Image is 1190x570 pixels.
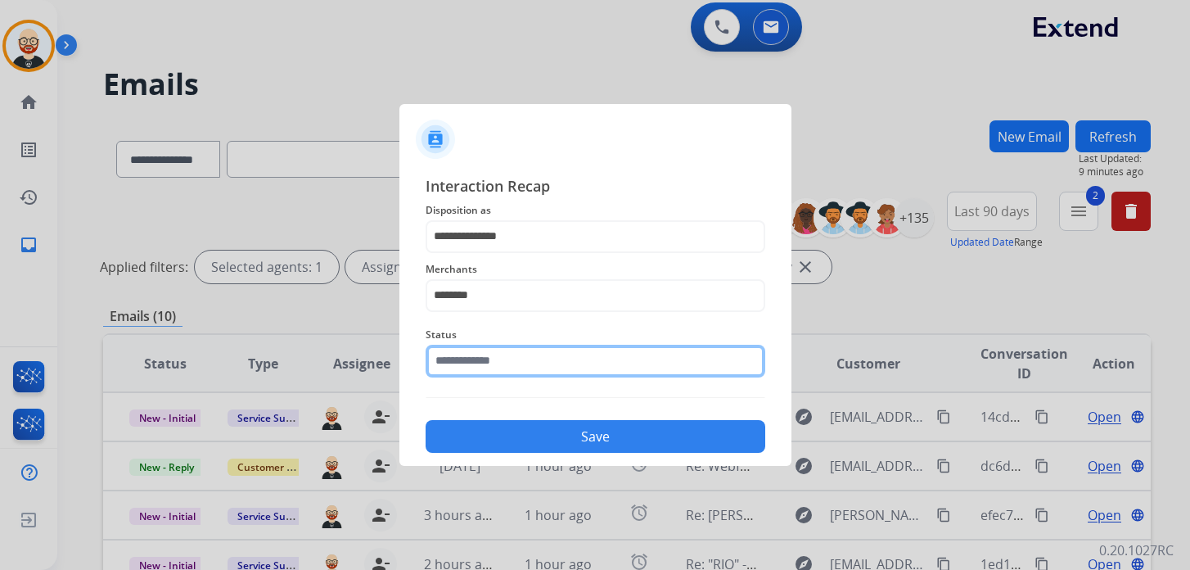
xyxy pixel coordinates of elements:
[1099,541,1174,560] p: 0.20.1027RC
[426,201,765,220] span: Disposition as
[426,260,765,279] span: Merchants
[416,120,455,159] img: contactIcon
[426,325,765,345] span: Status
[426,174,765,201] span: Interaction Recap
[426,397,765,398] img: contact-recap-line.svg
[426,420,765,453] button: Save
